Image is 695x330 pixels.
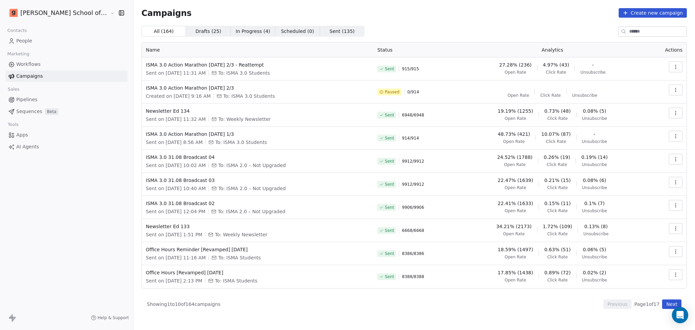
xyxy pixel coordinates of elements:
[10,9,18,17] img: Goela%20School%20Logos%20(4).png
[146,254,206,261] span: Sent on [DATE] 11:16 AM
[146,162,206,169] span: Sent on [DATE] 10:02 AM
[402,66,419,72] span: 915 / 915
[584,200,605,207] span: 0.1% (7)
[505,208,526,214] span: Open Rate
[572,93,597,98] span: Unsubscribe
[594,131,595,137] span: -
[583,269,606,276] span: 0.02% (2)
[5,94,128,105] a: Pipelines
[218,70,270,76] span: To: ISMA 3.0 Students
[385,205,394,210] span: Sent
[634,301,659,308] span: Page 1 of 17
[547,208,568,214] span: Click Rate
[544,177,571,184] span: 0.21% (15)
[546,139,566,144] span: Click Rate
[385,135,394,141] span: Sent
[402,182,424,187] span: 9912 / 9912
[142,42,373,57] th: Name
[546,70,566,75] span: Click Rate
[146,208,205,215] span: Sent on [DATE] 12:04 PM
[582,139,607,144] span: Unsubscribe
[16,96,37,103] span: Pipelines
[619,8,687,18] button: Create new campaign
[402,112,424,118] span: 6948 / 6948
[147,301,221,308] span: Showing 1 to 10 of 164 campaigns
[497,154,532,161] span: 24.52% (1788)
[146,177,369,184] span: ISMA 3.0 31.08 Broadcast 03
[385,89,399,95] span: Paused
[98,315,129,320] span: Help & Support
[4,25,30,36] span: Contacts
[215,277,257,284] span: To: ISMA Students
[547,116,568,121] span: Click Rate
[385,182,394,187] span: Sent
[544,108,571,114] span: 0.73% (48)
[5,141,128,152] a: AI Agents
[385,112,394,118] span: Sent
[647,42,687,57] th: Actions
[592,61,594,68] span: -
[544,246,571,253] span: 0.63% (51)
[215,231,267,238] span: To: Weekly Newsletter
[499,61,531,68] span: 27.28% (236)
[5,106,128,117] a: SequencesBeta
[16,37,32,44] span: People
[16,131,28,139] span: Apps
[5,84,22,94] span: Sales
[582,185,607,190] span: Unsubscribe
[547,185,568,190] span: Click Rate
[543,223,572,230] span: 1.72% (109)
[373,42,458,57] th: Status
[146,85,369,91] span: ISMA 3.0 Action Marathon [DATE] 2/3
[672,307,688,323] div: Open Intercom Messenger
[385,251,394,256] span: Sent
[583,177,606,184] span: 0.08% (6)
[505,185,526,190] span: Open Rate
[218,116,271,123] span: To: Weekly Newsletter
[544,200,571,207] span: 0.15% (11)
[5,59,128,70] a: Workflows
[385,159,394,164] span: Sent
[146,231,202,238] span: Sent on [DATE] 1:51 PM
[146,131,369,137] span: ISMA 3.0 Action Marathon [DATE] 1/3
[8,7,106,19] button: [PERSON_NAME] School of Finance LLP
[498,177,533,184] span: 22.47% (1639)
[583,246,606,253] span: 0.06% (5)
[504,162,526,167] span: Open Rate
[218,162,286,169] span: To: ISMA 2.0 – Not Upgraded
[582,162,607,167] span: Unsubscribe
[505,254,526,260] span: Open Rate
[146,61,369,68] span: ISMA 3.0 Action Marathon [DATE] 2/3 - Reattempt
[146,223,369,230] span: Newsletter Ed 133
[218,185,286,192] span: To: ISMA 2.0 – Not Upgraded
[142,8,192,18] span: Campaigns
[498,246,533,253] span: 18.59% (1497)
[402,228,424,233] span: 6668 / 6668
[16,61,41,68] span: Workflows
[195,28,221,35] span: Drafts ( 25 )
[547,162,567,167] span: Click Rate
[146,246,369,253] span: Office Hours Reminder [Revamped] [DATE]
[402,135,419,141] span: 914 / 914
[498,131,530,137] span: 48.73% (421)
[5,120,21,130] span: Tools
[584,223,608,230] span: 0.13% (8)
[16,108,42,115] span: Sequences
[385,228,394,233] span: Sent
[582,208,607,214] span: Unsubscribe
[146,154,369,161] span: ISMA 3.0 31.08 Broadcast 04
[662,299,681,309] button: Next
[281,28,314,35] span: Scheduled ( 0 )
[20,8,109,17] span: [PERSON_NAME] School of Finance LLP
[236,28,270,35] span: In Progress ( 4 )
[5,129,128,141] a: Apps
[16,143,39,150] span: AI Agents
[505,70,526,75] span: Open Rate
[498,200,533,207] span: 22.41% (1633)
[547,231,568,237] span: Click Rate
[505,116,526,121] span: Open Rate
[498,269,533,276] span: 17.85% (1438)
[503,139,525,144] span: Open Rate
[547,254,568,260] span: Click Rate
[505,277,526,283] span: Open Rate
